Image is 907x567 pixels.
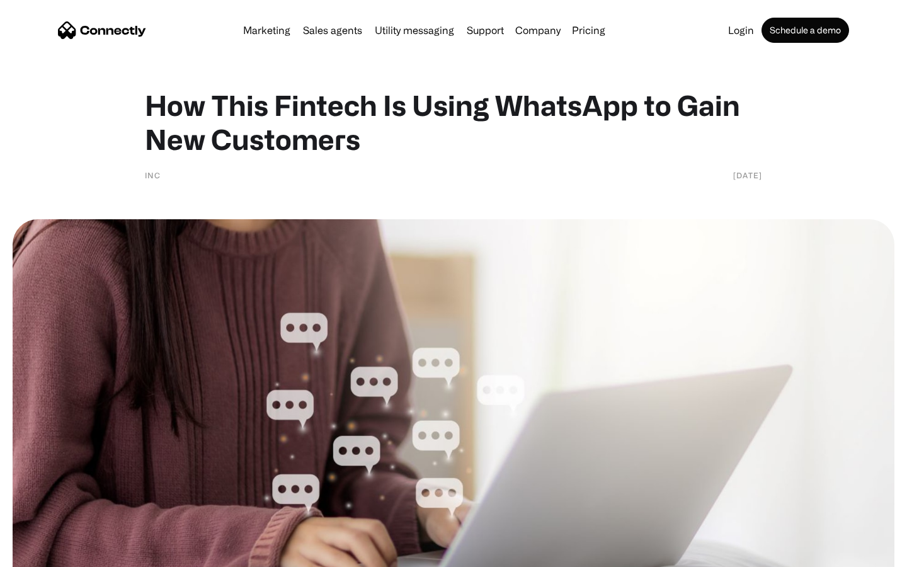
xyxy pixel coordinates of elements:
[515,21,561,39] div: Company
[567,25,610,35] a: Pricing
[298,25,367,35] a: Sales agents
[145,169,161,181] div: INC
[145,88,762,156] h1: How This Fintech Is Using WhatsApp to Gain New Customers
[723,25,759,35] a: Login
[25,545,76,563] ul: Language list
[762,18,849,43] a: Schedule a demo
[238,25,295,35] a: Marketing
[370,25,459,35] a: Utility messaging
[733,169,762,181] div: [DATE]
[462,25,509,35] a: Support
[13,545,76,563] aside: Language selected: English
